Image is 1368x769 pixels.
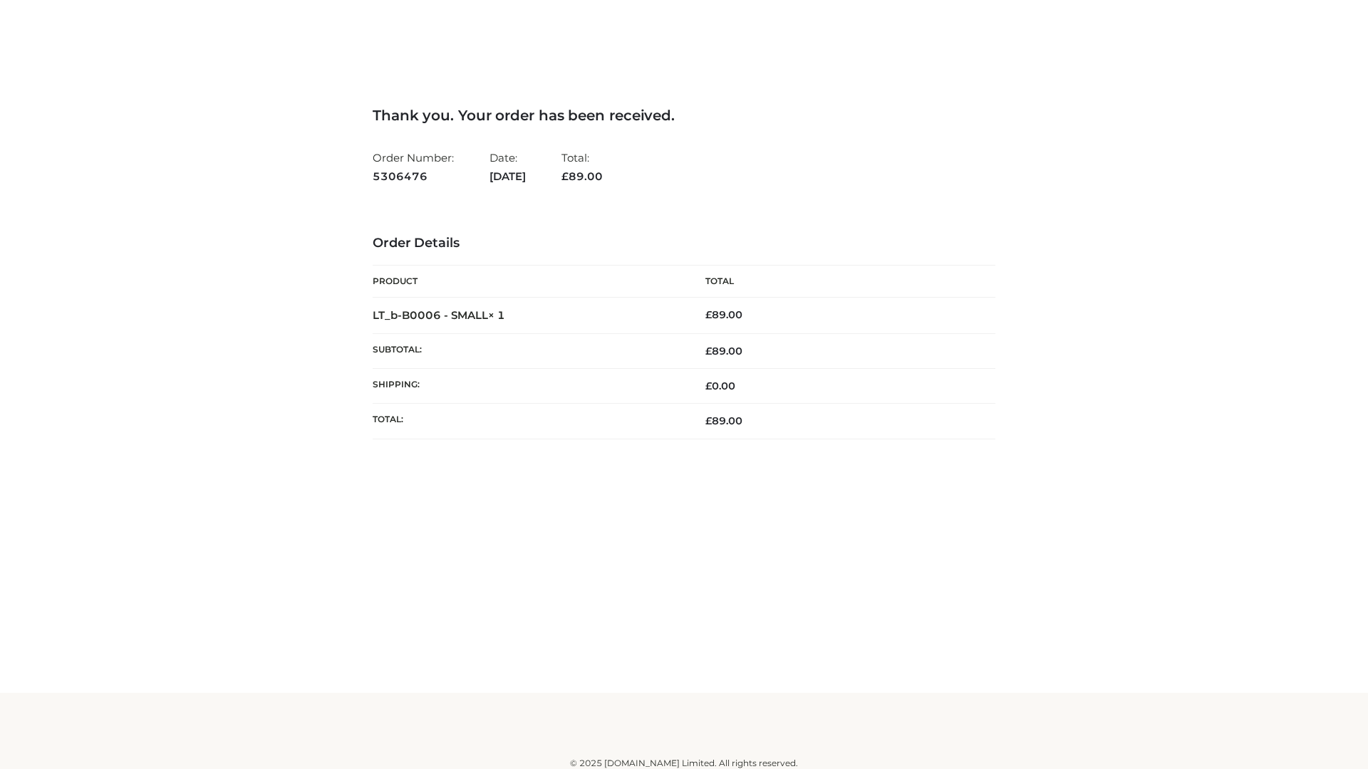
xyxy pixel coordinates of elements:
[373,145,454,189] li: Order Number:
[561,169,603,183] span: 89.00
[705,414,742,427] span: 89.00
[705,414,712,427] span: £
[489,167,526,186] strong: [DATE]
[373,308,505,322] strong: LT_b-B0006 - SMALL
[705,345,742,357] span: 89.00
[373,107,995,124] h3: Thank you. Your order has been received.
[561,145,603,189] li: Total:
[489,145,526,189] li: Date:
[373,333,684,368] th: Subtotal:
[705,308,712,321] span: £
[705,308,742,321] bdi: 89.00
[373,236,995,251] h3: Order Details
[488,308,505,322] strong: × 1
[373,404,684,439] th: Total:
[373,167,454,186] strong: 5306476
[684,266,995,298] th: Total
[705,345,712,357] span: £
[373,369,684,404] th: Shipping:
[561,169,569,183] span: £
[705,380,735,392] bdi: 0.00
[705,380,712,392] span: £
[373,266,684,298] th: Product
